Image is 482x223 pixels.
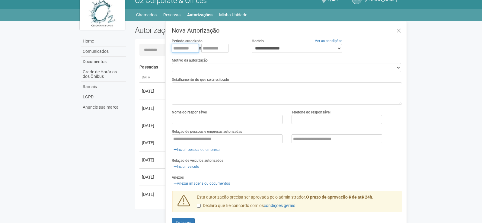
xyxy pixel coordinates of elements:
th: Data [139,73,167,83]
div: [DATE] [142,174,164,180]
a: condições gerais [264,203,295,208]
label: Telefone do responsável [292,110,330,115]
h3: Nova Autorização [172,27,402,33]
a: LGPD [81,92,126,102]
a: Anexar imagens ou documentos [172,180,232,187]
div: [DATE] [142,140,164,146]
a: Ramais [81,82,126,92]
strong: O prazo de aprovação é de até 24h. [306,195,373,199]
label: Anexos [172,175,184,180]
div: Esta autorização precisa ser aprovada pelo administrador. [192,194,402,212]
h4: Passadas [139,65,398,69]
div: a [172,44,242,53]
input: Declaro que li e concordo com oscondições gerais [197,204,201,208]
a: Autorizações [187,11,212,19]
label: Declaro que li e concordo com os [197,203,295,209]
a: Comunicados [81,46,126,57]
a: Chamados [136,11,157,19]
a: Minha Unidade [219,11,247,19]
a: Incluir veículo [172,163,201,170]
div: [DATE] [142,191,164,197]
a: Ver as condições [315,39,342,43]
a: Home [81,36,126,46]
div: [DATE] [142,105,164,111]
a: Grade de Horários dos Ônibus [81,67,126,82]
label: Relação de pessoas e empresas autorizadas [172,129,242,134]
label: Período autorizado [172,38,203,44]
label: Nome do responsável [172,110,207,115]
div: [DATE] [142,123,164,129]
a: Incluir pessoa ou empresa [172,146,222,153]
label: Relação de veículos autorizados [172,158,223,163]
a: Anuncie sua marca [81,102,126,112]
label: Horário [252,38,264,44]
div: [DATE] [142,88,164,94]
h2: Autorizações [135,26,264,35]
label: Detalhamento do que será realizado [172,77,229,82]
label: Motivo da autorização [172,58,208,63]
a: Documentos [81,57,126,67]
a: Reservas [163,11,180,19]
div: [DATE] [142,157,164,163]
